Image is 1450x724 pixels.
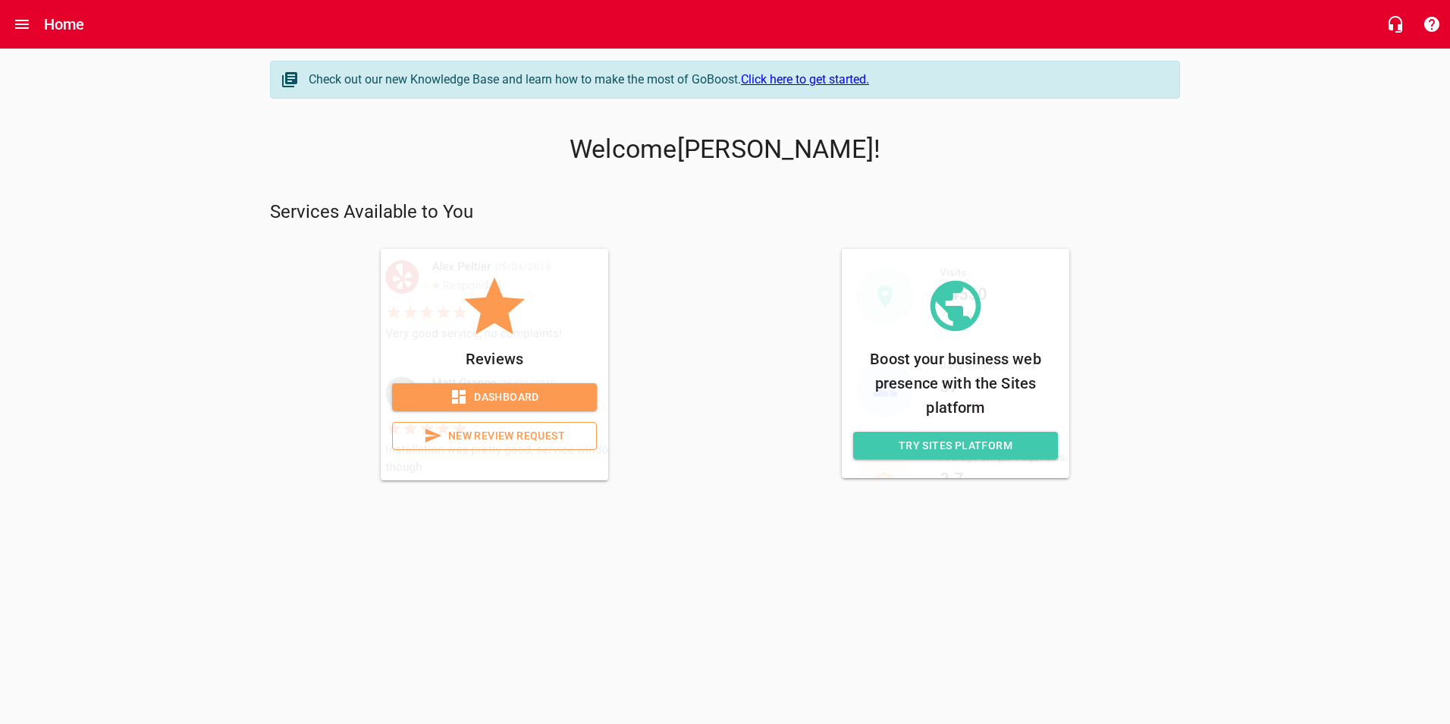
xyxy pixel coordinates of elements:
p: Reviews [392,347,597,371]
a: Click here to get started. [741,72,869,87]
h6: Home [44,12,85,36]
span: Dashboard [404,388,585,407]
a: Try Sites Platform [853,432,1058,460]
span: New Review Request [405,427,584,445]
a: New Review Request [392,422,597,450]
button: Open drawer [4,6,40,42]
p: Services Available to You [270,200,1180,225]
button: Live Chat [1377,6,1414,42]
p: Welcome [PERSON_NAME] ! [270,134,1180,165]
div: Check out our new Knowledge Base and learn how to make the most of GoBoost. [309,71,1164,89]
button: Support Portal [1414,6,1450,42]
p: Boost your business web presence with the Sites platform [853,347,1058,420]
a: Dashboard [392,383,597,411]
span: Try Sites Platform [865,436,1046,455]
